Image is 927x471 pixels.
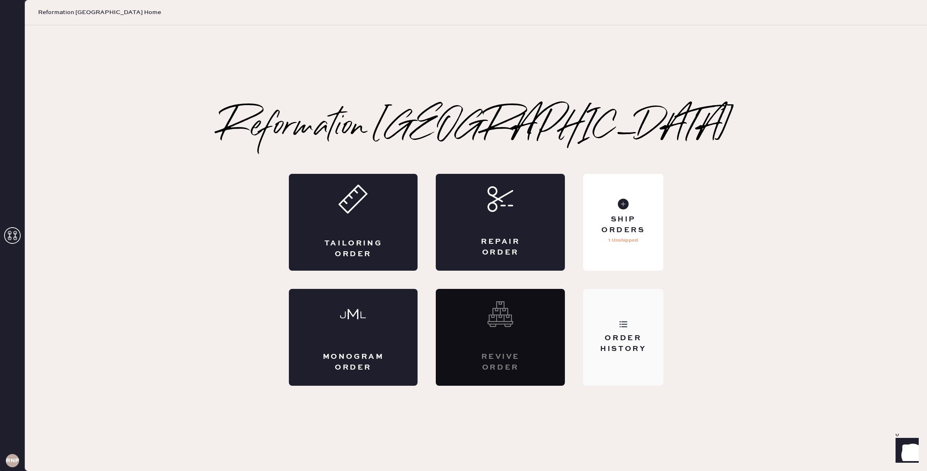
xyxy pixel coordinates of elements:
span: Reformation [GEOGRAPHIC_DATA] Home [38,8,161,17]
div: Repair Order [469,237,532,257]
iframe: Front Chat [888,434,923,469]
div: Ship Orders [590,214,656,235]
h2: Reformation [GEOGRAPHIC_DATA] [220,111,732,144]
div: Revive order [469,352,532,372]
div: Tailoring Order [322,238,385,259]
div: Order History [590,333,656,354]
div: Interested? Contact us at care@hemster.co [436,289,565,386]
h3: RNPA [6,458,19,464]
p: 1 Unshipped [608,235,638,245]
div: Monogram Order [322,352,385,372]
